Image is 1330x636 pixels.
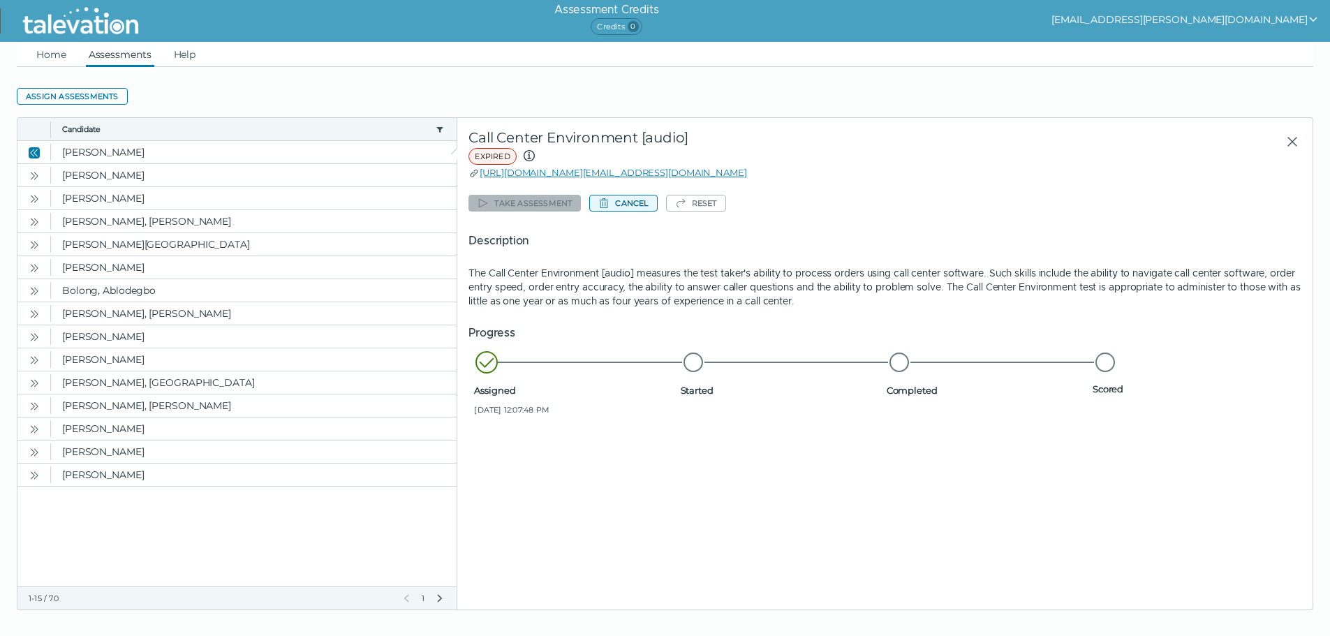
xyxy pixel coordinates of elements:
[420,593,426,604] span: 1
[554,1,658,18] h6: Assessment Credits
[26,213,43,230] button: Open
[51,210,457,232] clr-dg-cell: [PERSON_NAME], [PERSON_NAME]
[29,216,40,228] cds-icon: Open
[29,262,40,274] cds-icon: Open
[26,397,43,414] button: Open
[29,170,40,182] cds-icon: Open
[887,385,1087,396] span: Completed
[26,328,43,345] button: Open
[29,447,40,458] cds-icon: Open
[26,466,43,483] button: Open
[666,195,726,212] button: Reset
[468,195,581,212] button: Take assessment
[29,401,40,412] cds-icon: Open
[474,385,674,396] span: Assigned
[434,593,445,604] button: Next Page
[589,195,657,212] button: Cancel
[51,394,457,417] clr-dg-cell: [PERSON_NAME], [PERSON_NAME]
[591,18,642,35] span: Credits
[29,193,40,205] cds-icon: Open
[468,232,1301,249] h5: Description
[51,279,457,302] clr-dg-cell: Bolong, Ablodegbo
[1051,11,1319,28] button: show user actions
[681,385,881,396] span: Started
[51,325,457,348] clr-dg-cell: [PERSON_NAME]
[51,187,457,209] clr-dg-cell: [PERSON_NAME]
[29,286,40,297] cds-icon: Open
[26,259,43,276] button: Open
[34,42,69,67] a: Home
[480,167,746,178] a: [URL][DOMAIN_NAME][EMAIL_ADDRESS][DOMAIN_NAME]
[26,144,43,161] button: Close
[29,239,40,251] cds-icon: Open
[468,325,1301,341] h5: Progress
[51,417,457,440] clr-dg-cell: [PERSON_NAME]
[171,42,199,67] a: Help
[474,404,674,415] span: [DATE] 12:07:48 PM
[26,236,43,253] button: Open
[29,332,40,343] cds-icon: Open
[29,593,392,604] div: 1-15 / 70
[628,21,639,32] span: 0
[29,424,40,435] cds-icon: Open
[62,124,430,135] button: Candidate
[468,129,982,165] div: Call Center Environment [audio]
[29,470,40,481] cds-icon: Open
[51,464,457,486] clr-dg-cell: [PERSON_NAME]
[26,351,43,368] button: Open
[26,305,43,322] button: Open
[51,348,457,371] clr-dg-cell: [PERSON_NAME]
[26,190,43,207] button: Open
[434,124,445,135] button: candidate filter
[86,42,154,67] a: Assessments
[26,282,43,299] button: Open
[51,256,457,279] clr-dg-cell: [PERSON_NAME]
[29,355,40,366] cds-icon: Open
[26,374,43,391] button: Open
[26,420,43,437] button: Open
[468,148,516,165] span: EXPIRED
[17,88,128,105] button: Assign assessments
[29,309,40,320] cds-icon: Open
[1093,383,1293,394] span: Scored
[26,167,43,184] button: Open
[51,441,457,463] clr-dg-cell: [PERSON_NAME]
[17,3,145,38] img: Talevation_Logo_Transparent_white.png
[29,378,40,389] cds-icon: Open
[51,164,457,186] clr-dg-cell: [PERSON_NAME]
[51,371,457,394] clr-dg-cell: [PERSON_NAME], [GEOGRAPHIC_DATA]
[401,593,412,604] button: Previous Page
[29,147,40,158] cds-icon: Close
[26,443,43,460] button: Open
[51,141,457,163] clr-dg-cell: [PERSON_NAME]
[51,233,457,256] clr-dg-cell: [PERSON_NAME][GEOGRAPHIC_DATA]
[1275,129,1301,154] button: Close
[51,302,457,325] clr-dg-cell: [PERSON_NAME], [PERSON_NAME]
[468,266,1301,308] p: The Call Center Environment [audio] measures the test taker's ability to process orders using cal...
